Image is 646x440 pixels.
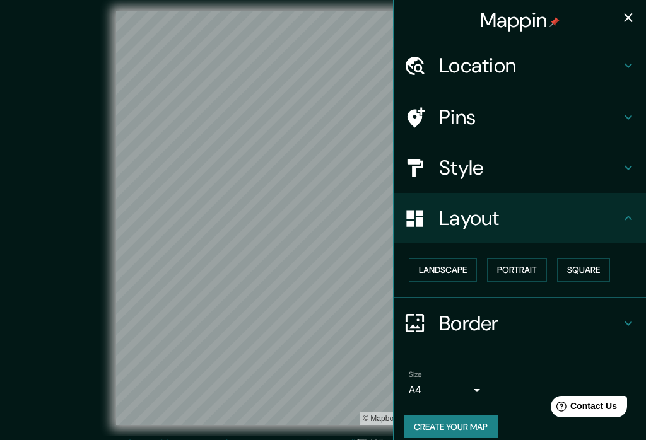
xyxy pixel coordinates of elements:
[116,11,530,425] canvas: Map
[549,17,560,27] img: pin-icon.png
[439,105,621,130] h4: Pins
[394,298,646,349] div: Border
[439,206,621,231] h4: Layout
[394,92,646,142] div: Pins
[557,258,610,282] button: Square
[439,53,621,78] h4: Location
[409,369,422,379] label: Size
[409,258,477,282] button: Landscape
[409,380,484,400] div: A4
[394,193,646,243] div: Layout
[534,391,632,426] iframe: Help widget launcher
[480,8,560,33] h4: Mappin
[439,311,621,336] h4: Border
[363,414,397,423] a: Mapbox
[394,142,646,193] div: Style
[404,415,498,439] button: Create your map
[439,155,621,180] h4: Style
[487,258,547,282] button: Portrait
[394,40,646,91] div: Location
